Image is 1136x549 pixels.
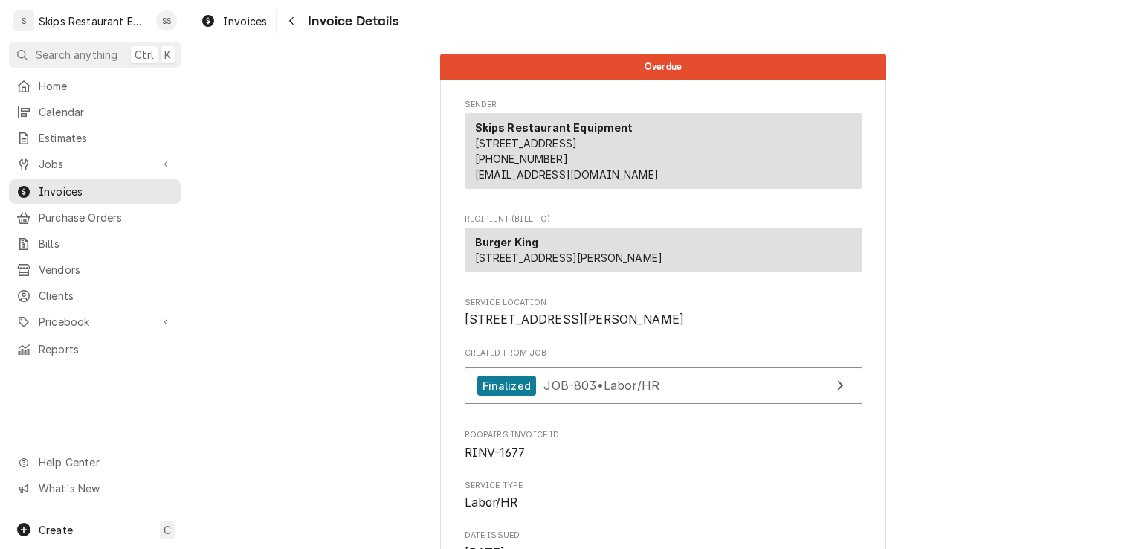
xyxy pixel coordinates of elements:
span: Estimates [39,130,173,146]
div: Invoice Recipient [465,213,862,279]
a: Reports [9,337,181,362]
span: Help Center [39,455,172,470]
span: Pricebook [39,314,151,330]
a: View Job [465,367,862,404]
span: Purchase Orders [39,210,173,225]
div: Roopairs Invoice ID [465,429,862,461]
span: Labor/HR [465,495,517,510]
a: [EMAIL_ADDRESS][DOMAIN_NAME] [475,168,659,181]
span: Recipient (Bill To) [465,213,862,225]
span: Search anything [36,47,117,62]
span: Bills [39,236,173,251]
span: [STREET_ADDRESS][PERSON_NAME] [465,312,685,327]
strong: Burger King [475,236,539,248]
span: Home [39,78,173,94]
span: Overdue [645,62,682,71]
a: Purchase Orders [9,205,181,230]
a: Go to Help Center [9,450,181,475]
a: Invoices [9,179,181,204]
div: Service Location [465,297,862,329]
a: [PHONE_NUMBER] [475,152,568,165]
div: Skips Restaurant Equipment [39,13,148,29]
span: Service Type [465,480,862,492]
span: Sender [465,99,862,111]
span: Invoices [39,184,173,199]
span: Ctrl [135,47,154,62]
div: S [13,10,34,31]
div: Recipient (Bill To) [465,228,862,272]
div: Shan Skipper's Avatar [156,10,177,31]
a: Bills [9,231,181,256]
a: Clients [9,283,181,308]
a: Invoices [195,9,273,33]
span: Created From Job [465,347,862,359]
div: Status [440,54,886,80]
a: Go to Jobs [9,152,181,176]
span: What's New [39,481,172,496]
span: RINV-1677 [465,446,525,460]
button: Navigate back [280,9,303,33]
div: Created From Job [465,347,862,411]
span: Date Issued [465,530,862,542]
div: SS [156,10,177,31]
span: C [164,522,171,538]
span: Roopairs Invoice ID [465,429,862,441]
div: Recipient (Bill To) [465,228,862,278]
div: Invoice Sender [465,99,862,196]
a: Calendar [9,100,181,124]
span: Calendar [39,104,173,120]
div: Service Type [465,480,862,512]
a: Estimates [9,126,181,150]
span: Clients [39,288,173,304]
span: Create [39,524,73,536]
a: Go to Pricebook [9,309,181,334]
div: Sender [465,113,862,195]
span: Reports [39,341,173,357]
span: Jobs [39,156,151,172]
a: Vendors [9,257,181,282]
span: Vendors [39,262,173,277]
span: Roopairs Invoice ID [465,444,862,462]
div: Finalized [477,376,536,396]
span: Service Location [465,297,862,309]
span: Service Type [465,494,862,512]
span: K [164,47,171,62]
a: Go to What's New [9,476,181,501]
a: Home [9,74,181,98]
span: JOB-803 • Labor/HR [543,378,659,393]
strong: Skips Restaurant Equipment [475,121,633,134]
span: [STREET_ADDRESS][PERSON_NAME] [475,251,663,264]
span: Service Location [465,311,862,329]
button: Search anythingCtrlK [9,42,181,68]
span: Invoice Details [303,11,398,31]
div: Sender [465,113,862,189]
span: Invoices [223,13,267,29]
span: [STREET_ADDRESS] [475,137,578,150]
